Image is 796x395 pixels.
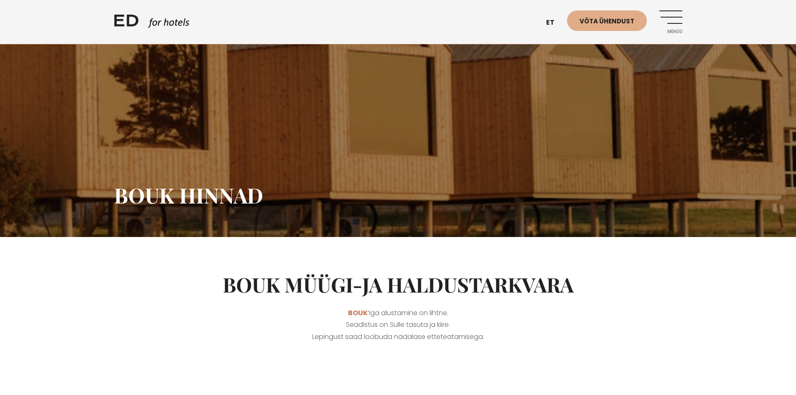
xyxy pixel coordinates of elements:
a: Menüü [659,10,682,33]
a: et [542,13,567,33]
p: ’iga alustamine on lihtne. Seadistus on Sulle tasuta ja kiire. Lepingust saad loobuda nädalase et... [114,307,682,343]
span: Menüü [659,29,682,34]
a: BOUK [348,308,368,318]
a: Võta ühendust [567,10,647,31]
a: ED HOTELS [114,13,189,33]
h2: BOUK müügi-ja haldustarkvara [114,273,682,297]
h1: BOUK hinnad [114,183,682,208]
